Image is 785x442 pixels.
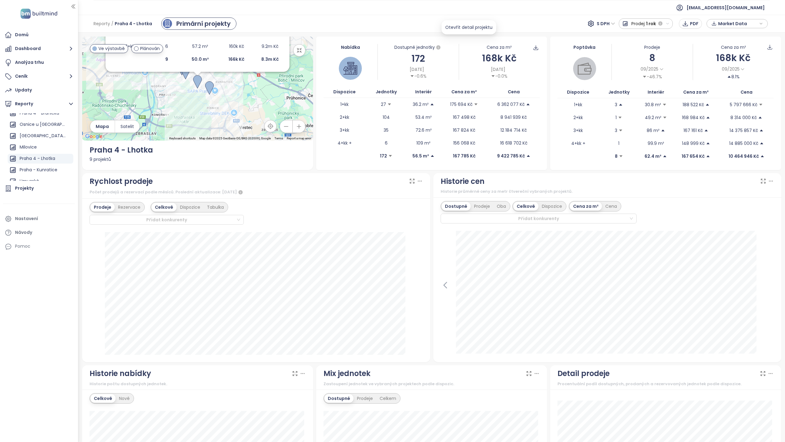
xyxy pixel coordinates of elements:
div: Milovice [20,143,37,151]
th: Cena [719,86,774,98]
p: 53.4 m² [415,114,432,121]
span: Plánován [140,45,160,52]
div: Historie průměrné ceny za metr čtvereční vybraných projektů. [441,188,774,195]
span: caret-up [663,154,667,158]
div: -0.6% [410,73,427,79]
div: Osnice u [GEOGRAPHIC_DATA] [20,121,66,128]
span: S DPH [597,19,615,28]
span: Map data ©2025 GeoBasis-DE/BKG (©2009), Google [199,137,271,140]
b: 50.0 m² [192,56,209,62]
td: 2+kk [557,111,599,124]
a: primary [161,17,236,30]
th: Jednotky [599,86,639,98]
button: Ceník [3,70,75,83]
div: Historie počtu dostupných jednotek. [90,381,306,387]
span: caret-up [661,128,665,133]
th: Dispozice [557,86,599,98]
div: Limuzská [8,176,73,186]
div: Prodeje [90,203,115,211]
img: house [343,61,357,75]
span: caret-up [526,102,530,107]
div: Oba [493,202,509,211]
span: 1 rok [646,18,656,29]
p: 175 694 Kč [450,101,473,108]
span: caret-down [618,115,622,120]
div: button [710,19,764,28]
span: caret-down [491,74,495,78]
span: caret-down [619,154,623,158]
div: Praha 4 - Branická [8,108,73,118]
p: 148 999 Kč [682,140,705,147]
span: Mapa [96,123,109,130]
p: 6 362 077 Kč [497,101,525,108]
span: [DATE] [410,66,424,73]
p: 188 522 Kč [683,101,704,108]
span: caret-up [526,154,530,158]
a: Updaty [3,84,75,96]
div: Praha - Kunratice [8,165,73,175]
td: 3+kk [324,124,366,137]
p: 6 [385,140,388,146]
button: Prodej:1 rok [619,18,673,29]
div: Dostupné jednotky [378,44,458,51]
p: 35 [384,127,389,134]
td: 2+kk [112,40,148,53]
div: Procentuální podíl dostupných, prodaných a rezervovaných jednotek podle dispozice. [557,381,774,387]
div: Praha 4 - Lhotka [8,154,73,164]
div: Cena za m² [570,202,602,211]
div: Dostupné [442,202,471,211]
div: 8.1% [727,73,740,80]
span: caret-down [642,75,647,79]
div: Projekty [15,184,34,192]
span: caret-down [618,128,623,133]
p: 3 [615,101,617,108]
p: 36.2 m² [413,101,429,108]
b: 9 [165,56,168,62]
span: caret-down [662,103,667,107]
p: 99.9 m² [648,140,664,147]
p: 3 [615,127,617,134]
div: Tabulka [204,203,227,211]
td: 57.2 m² [185,40,216,53]
span: caret-up [430,102,434,107]
div: -0.0% [491,73,507,79]
th: Dispozice [324,86,366,98]
div: Historie cen [441,176,484,187]
div: Cena za m² [721,44,746,51]
p: 8 [615,153,618,160]
div: Rezervace [115,203,144,211]
a: Report a map error [287,137,311,140]
p: 1 [615,114,617,121]
button: PDF [679,19,702,29]
p: 167 498 Kč [453,114,476,121]
div: Praha - Kunratice [20,166,57,174]
th: Interiér [639,86,673,98]
div: Praha 4 - Lhotka [20,155,55,162]
span: caret-down [663,115,667,120]
p: 167 824 Kč [453,127,475,134]
span: Satelit [121,123,134,130]
span: caret-up [727,75,731,79]
div: Osnice u [GEOGRAPHIC_DATA] [8,120,73,130]
div: Milovice [8,142,73,152]
span: 09/2025 [722,66,740,72]
div: 168k Kč [693,51,774,65]
p: 14 375 857 Kč [729,127,758,134]
div: Dispozice [177,203,204,211]
span: 09/2025 [641,66,658,72]
p: 172 [380,153,387,159]
div: Primární projekty [176,19,231,28]
span: caret-up [706,115,710,120]
a: Návody [3,227,75,239]
a: Open this area in Google Maps (opens a new window) [84,133,104,141]
span: caret-up [706,154,710,158]
p: 168 984 Kč [682,114,705,121]
div: 9 projektů [90,156,306,163]
span: Praha 4 - Lhotka [115,18,152,29]
div: Updaty [15,86,32,94]
p: 167 654 Kč [682,153,705,160]
p: 14 885 000 Kč [729,140,758,147]
p: 16 618 702 Kč [500,140,527,146]
div: Cena [602,202,620,211]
